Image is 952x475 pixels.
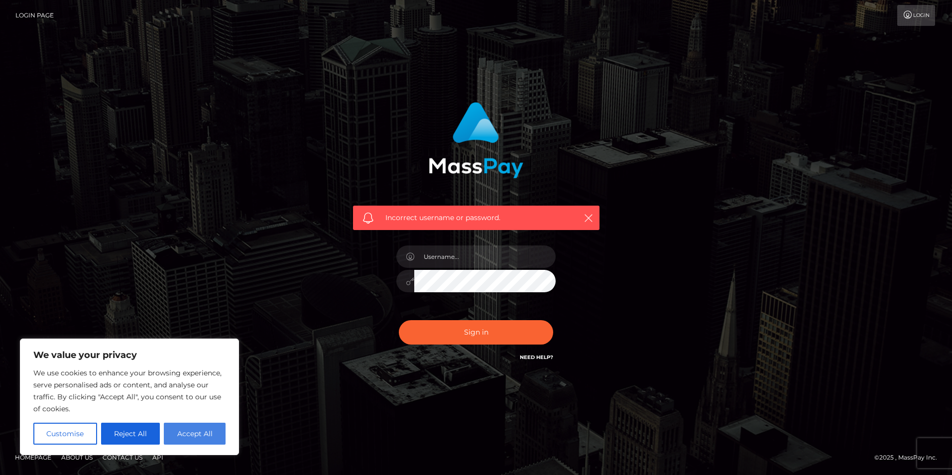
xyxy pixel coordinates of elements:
[20,339,239,455] div: We value your privacy
[385,213,567,223] span: Incorrect username or password.
[33,423,97,445] button: Customise
[57,450,97,465] a: About Us
[164,423,226,445] button: Accept All
[874,452,945,463] div: © 2025 , MassPay Inc.
[399,320,553,345] button: Sign in
[11,450,55,465] a: Homepage
[148,450,167,465] a: API
[99,450,146,465] a: Contact Us
[33,349,226,361] p: We value your privacy
[15,5,54,26] a: Login Page
[897,5,935,26] a: Login
[520,354,553,360] a: Need Help?
[414,245,556,268] input: Username...
[429,102,523,178] img: MassPay Login
[101,423,160,445] button: Reject All
[33,367,226,415] p: We use cookies to enhance your browsing experience, serve personalised ads or content, and analys...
